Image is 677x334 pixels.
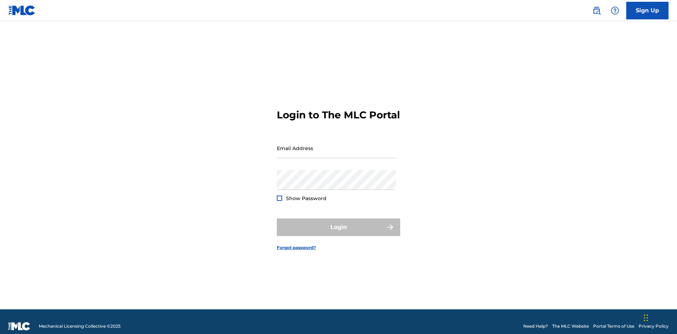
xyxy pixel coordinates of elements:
[642,300,677,334] iframe: Chat Widget
[593,323,634,329] a: Portal Terms of Use
[626,2,669,19] a: Sign Up
[608,4,622,18] div: Help
[552,323,589,329] a: The MLC Website
[523,323,548,329] a: Need Help?
[277,109,400,121] h3: Login to The MLC Portal
[592,6,601,15] img: search
[611,6,619,15] img: help
[639,323,669,329] a: Privacy Policy
[286,195,327,202] span: Show Password
[8,322,30,330] img: logo
[39,323,121,329] span: Mechanical Licensing Collective © 2025
[590,4,604,18] a: Public Search
[277,245,316,251] a: Forgot password?
[644,307,648,328] div: Drag
[8,5,36,16] img: MLC Logo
